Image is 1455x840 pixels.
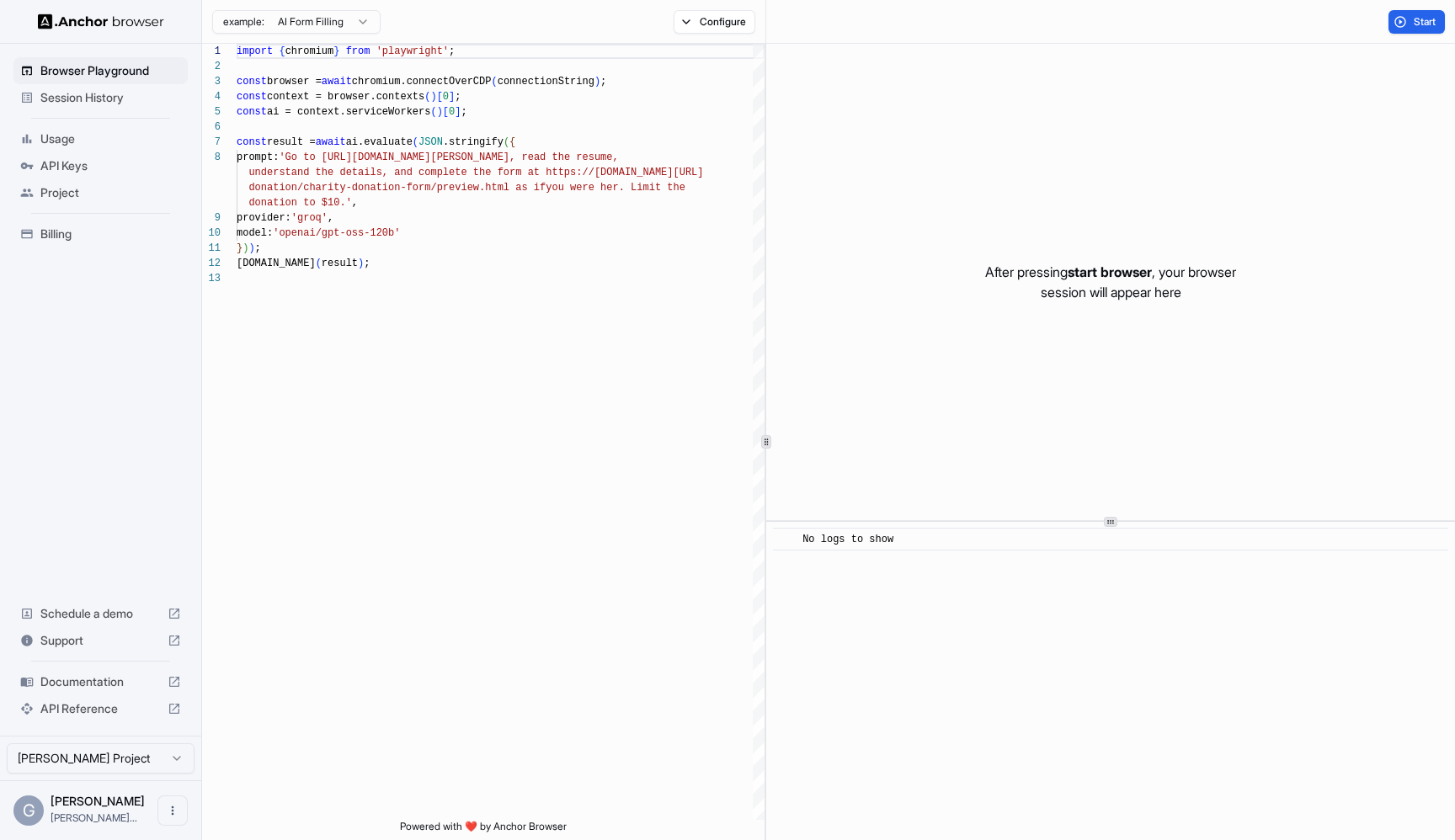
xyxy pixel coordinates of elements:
[594,76,600,88] span: )
[985,262,1236,302] p: After pressing , your browser session will appear here
[248,182,546,194] span: donation/charity-donation-form/preview.html as if
[443,91,449,103] span: 0
[202,241,221,256] div: 11
[322,76,352,88] span: await
[13,84,188,111] div: Session History
[248,197,351,209] span: donation to $10.'
[40,632,161,649] span: Support
[364,258,370,269] span: ;
[352,197,358,209] span: ,
[802,534,893,545] span: No logs to show
[13,795,44,826] div: G
[40,226,181,242] span: Billing
[202,74,221,89] div: 3
[328,212,333,224] span: ,
[13,152,188,179] div: API Keys
[202,271,221,286] div: 13
[546,182,685,194] span: you were her. Limit the
[237,45,273,57] span: import
[202,59,221,74] div: 2
[51,811,137,824] span: greg@intrinsic-labs.ai
[552,167,703,178] span: ttps://[DOMAIN_NAME][URL]
[279,152,533,163] span: 'Go to [URL][DOMAIN_NAME][PERSON_NAME], re
[202,120,221,135] div: 6
[449,106,455,118] span: 0
[461,106,466,118] span: ;
[237,91,267,103] span: const
[430,106,436,118] span: (
[534,152,619,163] span: ad the resume,
[202,89,221,104] div: 4
[237,106,267,118] span: const
[13,57,188,84] div: Browser Playground
[674,10,755,34] button: Configure
[40,157,181,174] span: API Keys
[491,76,497,88] span: (
[352,76,492,88] span: chromium.connectOverCDP
[13,695,188,722] div: API Reference
[202,135,221,150] div: 7
[202,44,221,59] div: 1
[322,258,358,269] span: result
[248,167,552,178] span: understand the details, and complete the form at h
[237,258,316,269] span: [DOMAIN_NAME]
[248,242,254,254] span: )
[279,45,285,57] span: {
[267,106,430,118] span: ai = context.serviceWorkers
[449,45,455,57] span: ;
[40,130,181,147] span: Usage
[346,45,370,57] span: from
[40,605,161,622] span: Schedule a demo
[285,45,334,57] span: chromium
[443,106,449,118] span: [
[1388,10,1445,34] button: Start
[237,76,267,88] span: const
[291,212,328,224] span: 'groq'
[267,136,316,148] span: result =
[13,179,188,206] div: Project
[509,136,515,148] span: {
[316,136,346,148] span: await
[202,150,221,165] div: 8
[346,136,413,148] span: ai.evaluate
[437,91,443,103] span: [
[504,136,509,148] span: (
[40,673,161,690] span: Documentation
[781,531,790,548] span: ​
[449,91,455,103] span: ]
[202,104,221,120] div: 5
[202,256,221,271] div: 12
[13,668,188,695] div: Documentation
[13,221,188,247] div: Billing
[40,700,161,717] span: API Reference
[376,45,449,57] span: 'playwright'
[237,152,279,163] span: prompt:
[358,258,364,269] span: )
[237,242,242,254] span: }
[13,627,188,654] div: Support
[418,136,443,148] span: JSON
[1414,15,1437,29] span: Start
[443,136,504,148] span: .stringify
[455,91,461,103] span: ;
[40,62,181,79] span: Browser Playground
[13,600,188,627] div: Schedule a demo
[242,242,248,254] span: )
[223,15,264,29] span: example:
[202,226,221,241] div: 10
[40,184,181,201] span: Project
[38,13,164,29] img: Anchor Logo
[430,91,436,103] span: )
[267,76,322,88] span: browser =
[455,106,461,118] span: ]
[237,212,291,224] span: provider:
[51,794,145,808] span: Greg Miller
[40,89,181,106] span: Session History
[237,136,267,148] span: const
[413,136,418,148] span: (
[1068,263,1152,280] span: start browser
[437,106,443,118] span: )
[316,258,322,269] span: (
[267,91,424,103] span: context = browser.contexts
[600,76,606,88] span: ;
